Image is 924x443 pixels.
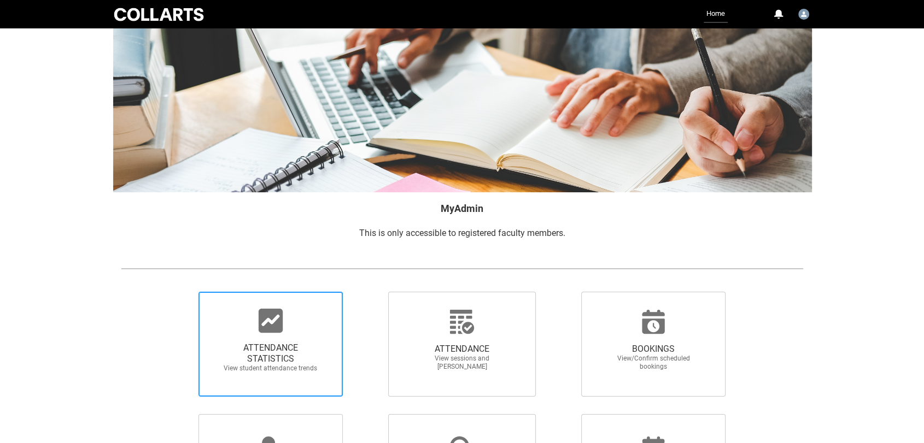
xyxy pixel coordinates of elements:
[121,263,803,274] img: REDU_GREY_LINE
[121,201,803,216] h2: MyAdmin
[796,4,812,22] button: User Profile Faculty.bwoods
[223,342,319,364] span: ATTENDANCE STATISTICS
[223,364,319,373] span: View student attendance trends
[414,355,510,371] span: View sessions and [PERSON_NAME]
[605,344,701,355] span: BOOKINGS
[704,5,728,23] a: Home
[605,355,701,371] span: View/Confirm scheduled bookings
[359,228,565,238] span: This is only accessible to registered faculty members.
[798,9,809,20] img: Faculty.bwoods
[414,344,510,355] span: ATTENDANCE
